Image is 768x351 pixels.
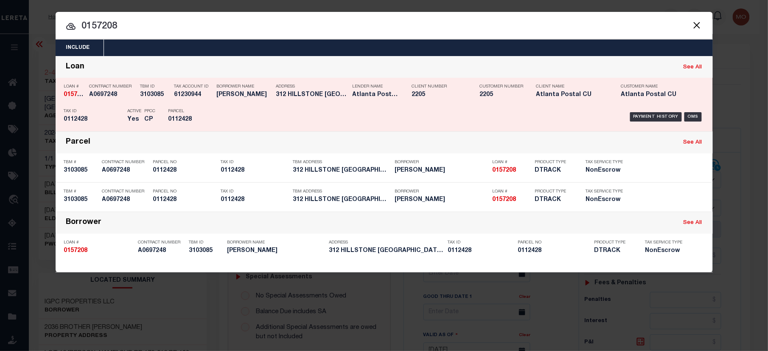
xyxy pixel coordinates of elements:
[217,91,272,99] h5: ANNA RIDDICK
[448,240,514,245] p: Tax ID
[64,240,134,245] p: Loan #
[586,189,624,194] p: Tax Service Type
[329,240,444,245] p: Address
[293,160,391,165] p: TBM Address
[102,196,149,204] h5: A0697248
[174,91,213,99] h5: 61230944
[221,196,289,204] h5: 0112428
[227,240,325,245] p: Borrower Name
[221,167,289,174] h5: 0112428
[64,189,98,194] p: TBM #
[140,91,170,99] h5: 3103085
[56,40,101,56] button: Include
[518,240,590,245] p: Parcel No
[168,109,207,114] p: Parcel
[493,189,531,194] p: Loan #
[293,189,391,194] p: TBM Address
[493,197,516,203] strong: 0157208
[276,91,348,99] h5: 312 HILLSTONE DR RALEIGH NC 2...
[395,196,488,204] h5: RIDDICK , ANNA S
[621,84,693,89] p: Customer Name
[293,196,391,204] h5: 312 HILLSTONE DR RALEIGH NC 2...
[56,19,713,34] input: Start typing...
[412,91,467,99] h5: 2205
[145,109,156,114] p: PPCC
[353,91,399,99] h5: Atlanta Postal CU
[493,160,531,165] p: Loan #
[145,116,156,123] h5: CP
[153,189,217,194] p: Parcel No
[535,189,573,194] p: Product Type
[189,240,223,245] p: TBM ID
[493,196,531,204] h5: 0157208
[586,167,624,174] h5: NonEscrow
[586,196,624,204] h5: NonEscrow
[221,189,289,194] p: Tax ID
[90,91,136,99] h5: A0697248
[64,167,98,174] h5: 3103085
[645,240,688,245] p: Tax Service Type
[276,84,348,89] p: Address
[536,91,608,99] h5: Atlanta Postal CU
[684,140,702,145] a: See All
[684,220,702,226] a: See All
[480,84,524,89] p: Customer Number
[221,160,289,165] p: Tax ID
[64,248,88,254] strong: 0157208
[153,167,217,174] h5: 0112428
[692,20,703,31] button: Close
[66,138,91,147] div: Parcel
[64,91,85,99] h5: 0157208
[621,91,693,99] h5: Atlanta Postal CU
[174,84,213,89] p: Tax Account ID
[64,196,98,204] h5: 3103085
[64,109,123,114] p: Tax ID
[217,84,272,89] p: Borrower Name
[536,84,608,89] p: Client Name
[353,84,399,89] p: Lender Name
[189,247,223,255] h5: 3103085
[153,160,217,165] p: Parcel No
[66,218,102,228] div: Borrower
[138,240,185,245] p: Contract Number
[90,84,136,89] p: Contract Number
[102,167,149,174] h5: A0697248
[535,196,573,204] h5: DTRACK
[586,160,624,165] p: Tax Service Type
[630,112,682,122] div: Payment History
[594,247,633,255] h5: DTRACK
[493,167,516,173] strong: 0157208
[684,65,702,70] a: See All
[594,240,633,245] p: Product Type
[493,167,531,174] h5: 0157208
[64,92,88,98] strong: 0157208
[102,189,149,194] p: Contract Number
[168,116,207,123] h5: 0112428
[128,109,142,114] p: Active
[412,84,467,89] p: Client Number
[64,84,85,89] p: Loan #
[64,247,134,255] h5: 0157208
[645,247,688,255] h5: NonEscrow
[153,196,217,204] h5: 0112428
[64,116,123,123] h5: 0112428
[102,160,149,165] p: Contract Number
[64,160,98,165] p: TBM #
[140,84,170,89] p: TBM ID
[329,247,444,255] h5: 312 HILLSTONE DR RALEIGH NC 2...
[395,189,488,194] p: Borrower
[66,62,85,72] div: Loan
[138,247,185,255] h5: A0697248
[128,116,140,123] h5: Yes
[395,167,488,174] h5: RIDDICK , ANNA S
[395,160,488,165] p: Borrower
[293,167,391,174] h5: 312 HILLSTONE DR RALEIGH NC 2...
[480,91,522,99] h5: 2205
[535,160,573,165] p: Product Type
[227,247,325,255] h5: RIDDICK , ANNA S
[448,247,514,255] h5: 0112428
[518,247,590,255] h5: 0112428
[535,167,573,174] h5: DTRACK
[684,112,702,122] div: OMS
